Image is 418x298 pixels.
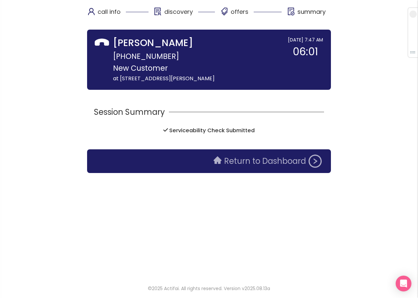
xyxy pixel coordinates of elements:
[87,8,95,15] span: user
[98,7,121,17] p: call info
[95,36,109,50] span: phone
[288,43,323,60] div: 06:01
[94,106,324,118] div: Session Summary
[154,7,215,23] div: discovery
[113,36,193,50] strong: [PERSON_NAME]
[113,75,215,82] span: at [STREET_ADDRESS][PERSON_NAME]
[287,8,295,15] span: file-done
[94,122,324,135] h3: Serviceability Check Submitted
[113,62,276,74] p: New Customer
[288,36,323,43] div: [DATE] 7:47 AM
[221,8,228,15] span: tags
[231,7,248,17] p: offers
[210,155,326,168] button: Return to Dashboard
[287,7,326,23] div: summary
[154,8,162,15] span: solution
[297,7,326,17] p: summary
[164,7,193,17] p: discovery
[113,50,179,62] span: [PHONE_NUMBER]
[396,276,411,291] div: Open Intercom Messenger
[87,7,149,23] div: call info
[220,7,282,23] div: offers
